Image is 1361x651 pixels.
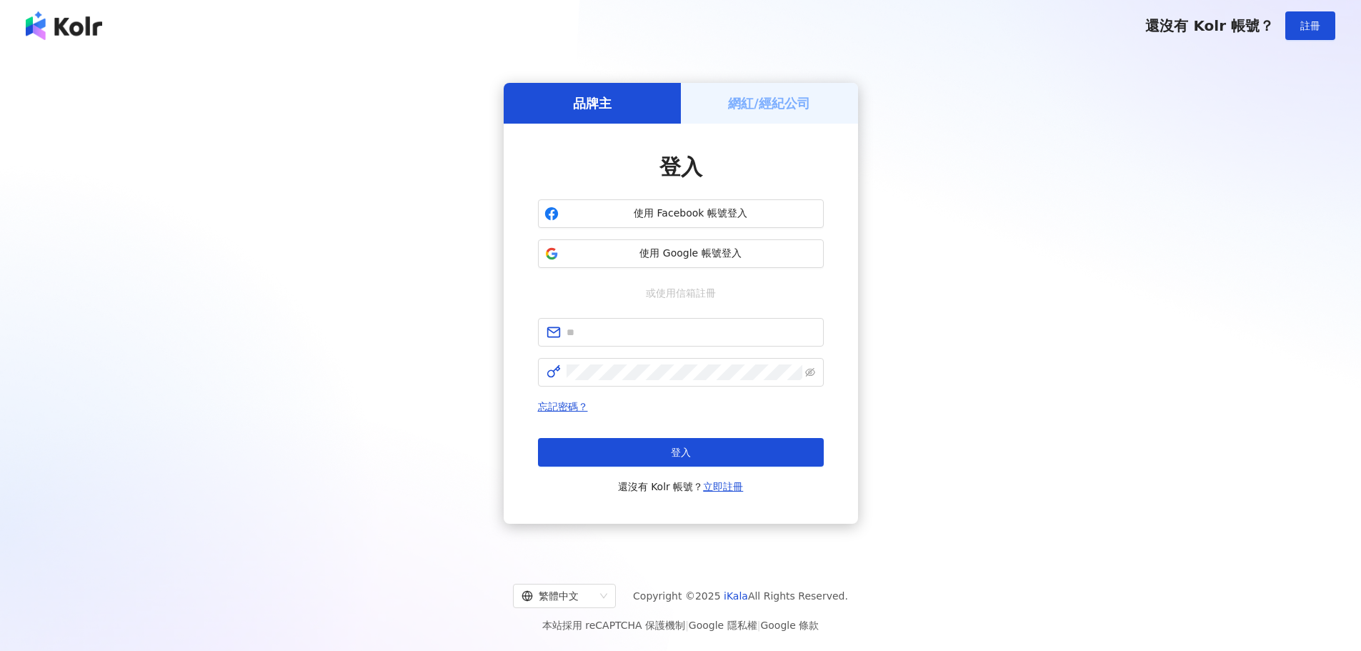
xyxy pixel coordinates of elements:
[538,438,824,467] button: 登入
[538,401,588,412] a: 忘記密碼？
[805,367,815,377] span: eye-invisible
[1300,20,1320,31] span: 註冊
[724,590,748,602] a: iKala
[26,11,102,40] img: logo
[703,481,743,492] a: 立即註冊
[760,620,819,631] a: Google 條款
[685,620,689,631] span: |
[689,620,757,631] a: Google 隱私權
[542,617,819,634] span: 本站採用 reCAPTCHA 保護機制
[671,447,691,458] span: 登入
[538,239,824,268] button: 使用 Google 帳號登入
[633,587,848,605] span: Copyright © 2025 All Rights Reserved.
[564,207,817,221] span: 使用 Facebook 帳號登入
[1145,17,1274,34] span: 還沒有 Kolr 帳號？
[538,199,824,228] button: 使用 Facebook 帳號登入
[659,154,702,179] span: 登入
[522,585,594,607] div: 繁體中文
[618,478,744,495] span: 還沒有 Kolr 帳號？
[564,247,817,261] span: 使用 Google 帳號登入
[636,285,726,301] span: 或使用信箱註冊
[1285,11,1335,40] button: 註冊
[573,94,612,112] h5: 品牌主
[728,94,810,112] h5: 網紅/經紀公司
[757,620,761,631] span: |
